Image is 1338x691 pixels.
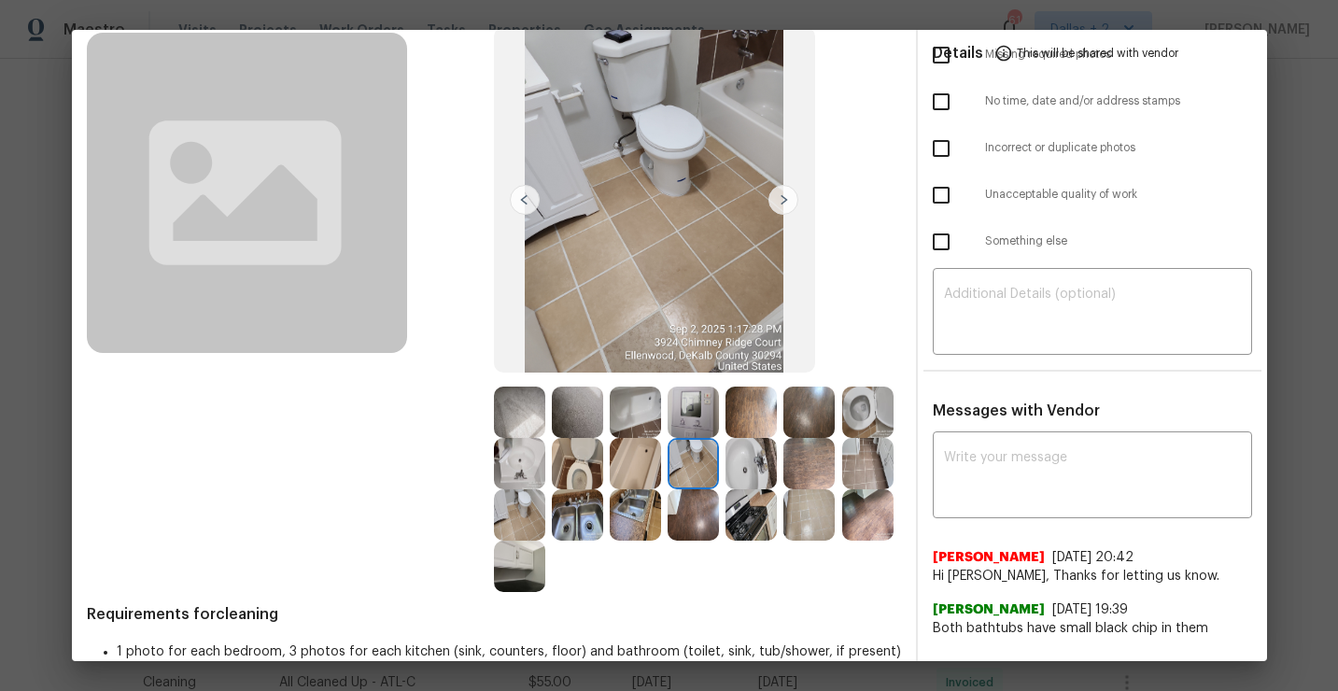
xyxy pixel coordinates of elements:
[933,619,1252,638] span: Both bathtubs have small black chip in them
[985,140,1252,156] span: Incorrect or duplicate photos
[918,219,1267,265] div: Something else
[918,78,1267,125] div: No time, date and/or address stamps
[768,185,798,215] img: right-chevron-button-url
[1052,603,1128,616] span: [DATE] 19:39
[918,125,1267,172] div: Incorrect or duplicate photos
[985,187,1252,203] span: Unacceptable quality of work
[1017,30,1178,75] span: This will be shared with vendor
[1052,551,1134,564] span: [DATE] 20:42
[933,403,1100,418] span: Messages with Vendor
[933,30,983,75] span: Details
[933,567,1252,585] span: Hi [PERSON_NAME], Thanks for letting us know.
[918,172,1267,219] div: Unacceptable quality of work
[985,93,1252,109] span: No time, date and/or address stamps
[933,600,1045,619] span: [PERSON_NAME]
[985,233,1252,249] span: Something else
[510,185,540,215] img: left-chevron-button-url
[117,642,901,661] li: 1 photo for each bedroom, 3 photos for each kitchen (sink, counters, floor) and bathroom (toilet,...
[933,548,1045,567] span: [PERSON_NAME]
[87,605,901,624] span: Requirements for cleaning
